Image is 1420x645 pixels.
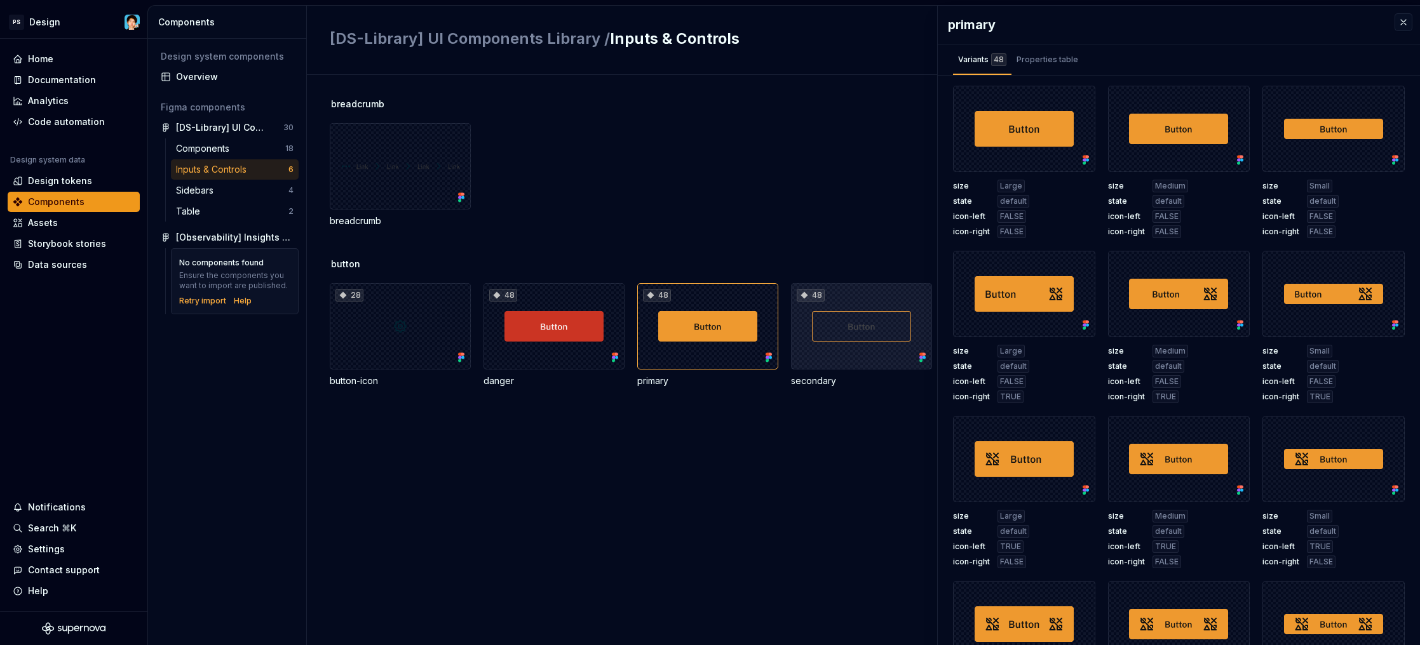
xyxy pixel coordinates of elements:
[948,16,1382,34] div: primary
[953,542,990,552] span: icon-left
[1155,181,1186,191] span: Medium
[483,375,625,387] div: danger
[1262,211,1299,222] span: icon-left
[331,258,360,270] span: button
[1000,181,1022,191] span: Large
[1108,542,1145,552] span: icon-left
[1262,392,1299,402] span: icon-right
[8,171,140,191] a: Design tokens
[1309,392,1330,402] span: TRUE
[176,70,294,83] div: Overview
[1262,526,1299,536] span: state
[1108,361,1145,371] span: state
[953,557,990,567] span: icon-right
[8,213,140,233] a: Assets
[1108,557,1145,567] span: icon-right
[953,376,990,387] span: icon-left
[1108,376,1145,387] span: icon-left
[1309,181,1330,191] span: Small
[330,123,471,227] div: breadcrumb
[1000,526,1027,536] span: default
[1000,557,1024,567] span: FALSE
[330,215,471,227] div: breadcrumb
[28,522,76,535] div: Search ⌘K
[1108,511,1145,521] span: size
[171,159,299,180] a: Inputs & Controls6
[8,70,140,90] a: Documentation
[1000,392,1021,402] span: TRUE
[179,270,290,291] div: Ensure the components you want to import are published.
[953,346,990,356] span: size
[1108,196,1145,206] span: state
[8,91,140,111] a: Analytics
[161,101,294,114] div: Figma components
[176,163,252,176] div: Inputs & Controls
[8,518,140,538] button: Search ⌘K
[1000,361,1027,371] span: default
[1000,346,1022,356] span: Large
[1309,196,1336,206] span: default
[161,50,294,63] div: Design system components
[179,296,226,306] div: Retry import
[156,227,299,248] a: [Observability] Insights 2.0
[991,53,1006,66] div: 48
[1155,196,1182,206] span: default
[158,16,301,29] div: Components
[1262,346,1299,356] span: size
[28,543,65,555] div: Settings
[176,121,271,134] div: [DS-Library] UI Components Library
[28,216,58,229] div: Assets
[1309,376,1333,387] span: FALSE
[28,585,48,597] div: Help
[1262,557,1299,567] span: icon-right
[791,283,932,387] div: 48secondary
[1000,511,1022,521] span: Large
[1155,392,1176,402] span: TRUE
[1309,227,1333,237] span: FALSE
[643,289,671,302] div: 48
[330,283,471,387] div: 28button-icon
[958,53,1006,66] div: Variants
[1309,511,1330,521] span: Small
[176,142,234,155] div: Components
[234,296,252,306] a: Help
[285,143,294,154] div: 18
[1000,227,1024,237] span: FALSE
[797,289,825,302] div: 48
[28,95,69,107] div: Analytics
[176,205,205,218] div: Table
[42,622,105,635] a: Supernova Logo
[171,180,299,201] a: Sidebars4
[637,375,778,387] div: primary
[29,16,60,29] div: Design
[8,49,140,69] a: Home
[156,117,299,138] a: [DS-Library] UI Components Library30
[335,289,363,302] div: 28
[125,15,140,30] img: Leo
[156,67,299,87] a: Overview
[3,8,145,36] button: PSDesignLeo
[176,231,294,244] div: [Observability] Insights 2.0
[1155,511,1186,521] span: Medium
[1262,227,1299,237] span: icon-right
[8,112,140,132] a: Code automation
[1309,346,1330,356] span: Small
[953,526,990,536] span: state
[1017,53,1078,66] div: Properties table
[10,155,85,165] div: Design system data
[1155,376,1179,387] span: FALSE
[28,258,87,271] div: Data sources
[9,15,24,30] div: PS
[953,361,990,371] span: state
[28,53,53,65] div: Home
[171,138,299,159] a: Components18
[1309,211,1333,222] span: FALSE
[28,196,85,208] div: Components
[1262,181,1299,191] span: size
[330,29,1041,49] h2: Inputs & Controls
[8,234,140,254] a: Storybook stories
[483,283,625,387] div: 48danger
[1155,557,1179,567] span: FALSE
[1000,376,1024,387] span: FALSE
